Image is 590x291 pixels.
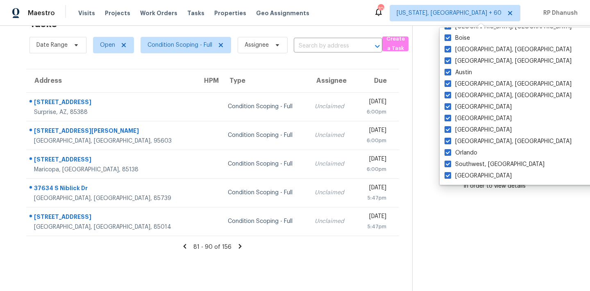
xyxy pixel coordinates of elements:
div: [GEOGRAPHIC_DATA], [GEOGRAPHIC_DATA], 85739 [34,194,189,202]
th: HPM [196,69,221,92]
div: [STREET_ADDRESS] [34,213,189,223]
div: [DATE] [362,212,386,223]
label: Boise [445,34,470,42]
div: 6:00pm [362,165,386,173]
div: [DATE] [362,155,386,165]
button: Open [372,41,383,52]
label: [GEOGRAPHIC_DATA] [445,103,512,111]
label: [GEOGRAPHIC_DATA] [445,172,512,180]
span: Maestro [28,9,55,17]
div: Unclaimed [315,217,349,225]
div: Condition Scoping - Full [228,160,302,168]
label: Orlando [445,149,477,157]
div: [STREET_ADDRESS] [34,155,189,166]
button: Create a Task [382,36,408,51]
div: Maricopa, [GEOGRAPHIC_DATA], 85138 [34,166,189,174]
label: [GEOGRAPHIC_DATA] [445,126,512,134]
div: 708 [378,5,383,13]
span: Assignee [245,41,269,49]
div: [GEOGRAPHIC_DATA], [GEOGRAPHIC_DATA], 85014 [34,223,189,231]
div: Unclaimed [315,131,349,139]
div: Condition Scoping - Full [228,189,302,197]
label: [GEOGRAPHIC_DATA], [GEOGRAPHIC_DATA] [445,137,572,145]
div: Condition Scoping - Full [228,102,302,111]
label: [GEOGRAPHIC_DATA], [GEOGRAPHIC_DATA] [445,80,572,88]
label: Southwest, [GEOGRAPHIC_DATA] [445,160,545,168]
div: [STREET_ADDRESS][PERSON_NAME] [34,127,189,137]
div: 5:47pm [362,194,386,202]
h2: Tasks [29,20,57,28]
span: Date Range [36,41,68,49]
span: [US_STATE], [GEOGRAPHIC_DATA] + 60 [397,9,501,17]
span: Geo Assignments [256,9,309,17]
div: Surprise, AZ, 85388 [34,108,189,116]
th: Due [356,69,399,92]
span: RP Dhanush [540,9,578,17]
span: Properties [214,9,246,17]
div: Condition Scoping - Full [228,217,302,225]
div: [GEOGRAPHIC_DATA], [GEOGRAPHIC_DATA], 95603 [34,137,189,145]
div: [STREET_ADDRESS] [34,98,189,108]
label: [GEOGRAPHIC_DATA] [445,114,512,123]
div: Unclaimed [315,160,349,168]
th: Address [26,69,196,92]
span: Projects [105,9,130,17]
div: 6:00pm [362,108,386,116]
span: Work Orders [140,9,177,17]
div: [DATE] [362,126,386,136]
label: [GEOGRAPHIC_DATA], [GEOGRAPHIC_DATA] [445,45,572,54]
input: Search by address [294,40,359,52]
span: Visits [78,9,95,17]
div: 37634 S Niblick Dr [34,184,189,194]
span: Condition Scoping - Full [147,41,212,49]
span: Tasks [187,10,204,16]
div: 6:00pm [362,136,386,145]
div: [DATE] [362,184,386,194]
span: 81 - 90 of 156 [193,244,231,250]
span: Create a Task [386,34,404,53]
div: Unclaimed [315,189,349,197]
div: 5:47pm [362,223,386,231]
th: Type [221,69,308,92]
div: Condition Scoping - Full [228,131,302,139]
div: [DATE] [362,98,386,108]
label: [GEOGRAPHIC_DATA], [GEOGRAPHIC_DATA] [445,57,572,65]
label: [GEOGRAPHIC_DATA], [GEOGRAPHIC_DATA] [445,91,572,100]
label: Austin [445,68,472,77]
div: Unclaimed [315,102,349,111]
th: Assignee [308,69,356,92]
span: Open [100,41,115,49]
